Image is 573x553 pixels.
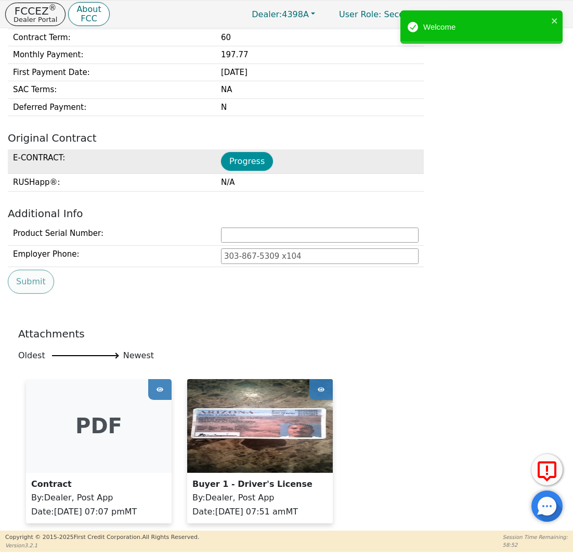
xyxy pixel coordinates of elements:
p: Buyer 1 - Driver's License [192,478,328,491]
button: Progress [221,152,273,171]
p: 58:52 [503,541,568,549]
p: Secondary [329,4,438,24]
sup: ® [49,3,57,12]
td: 197.77 [216,46,424,64]
p: FCC [76,15,101,23]
p: By : Dealer, Post App [192,492,328,504]
td: RUSHapp® : [8,174,216,192]
h2: Additional Info [8,207,565,220]
span: Newest [123,349,154,362]
p: Session Time Remaining: [503,533,568,541]
p: Date : [DATE] 07:07 pm MT [31,506,166,518]
td: First Payment Date : [8,64,216,81]
p: FCCEZ [14,6,57,16]
button: close [551,15,558,27]
p: Contract [31,478,166,491]
img: awsKey_42525_a_drivers_license_42c5b85c-4f60-42cd-b632-ec775edc5db8_1753883473674 [187,379,333,473]
a: User Role: Secondary [329,4,438,24]
td: NA [216,81,424,99]
td: SAC Terms : [8,81,216,99]
td: Employer Phone: [8,246,216,267]
h2: Original Contract [8,132,565,144]
p: Dealer Portal [14,16,57,23]
button: Dealer:4398A [241,6,326,22]
button: FCCEZ®Dealer Portal [5,3,66,26]
div: pdf [26,379,172,473]
button: Report Error to FCC [531,454,563,485]
span: Oldest [18,349,45,362]
p: By : Dealer, Post App [31,492,166,504]
span: 4398A [252,9,309,19]
td: Deferred Payment : [8,98,216,116]
input: 303-867-5309 x104 [221,248,419,264]
span: User Role : [339,9,381,19]
h2: Attachments [18,328,555,340]
td: [DATE] [216,64,424,81]
button: 4398A:[PERSON_NAME] [441,6,568,22]
span: Dealer: [252,9,282,19]
p: Copyright © 2015- 2025 First Credit Corporation. [5,533,199,542]
td: Monthly Payment : [8,46,216,64]
td: N [216,98,424,116]
span: All Rights Reserved. [142,534,199,541]
p: Date : [DATE] 07:51 am MT [192,506,328,518]
td: N/A [216,174,424,192]
div: Welcome [423,21,548,33]
p: Version 3.2.1 [5,542,199,549]
td: E-CONTRACT : [8,149,216,174]
p: About [76,5,101,14]
button: AboutFCC [68,2,109,27]
td: Product Serial Number: [8,225,216,246]
td: Contract Term : [8,29,216,46]
td: 60 [216,29,424,46]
